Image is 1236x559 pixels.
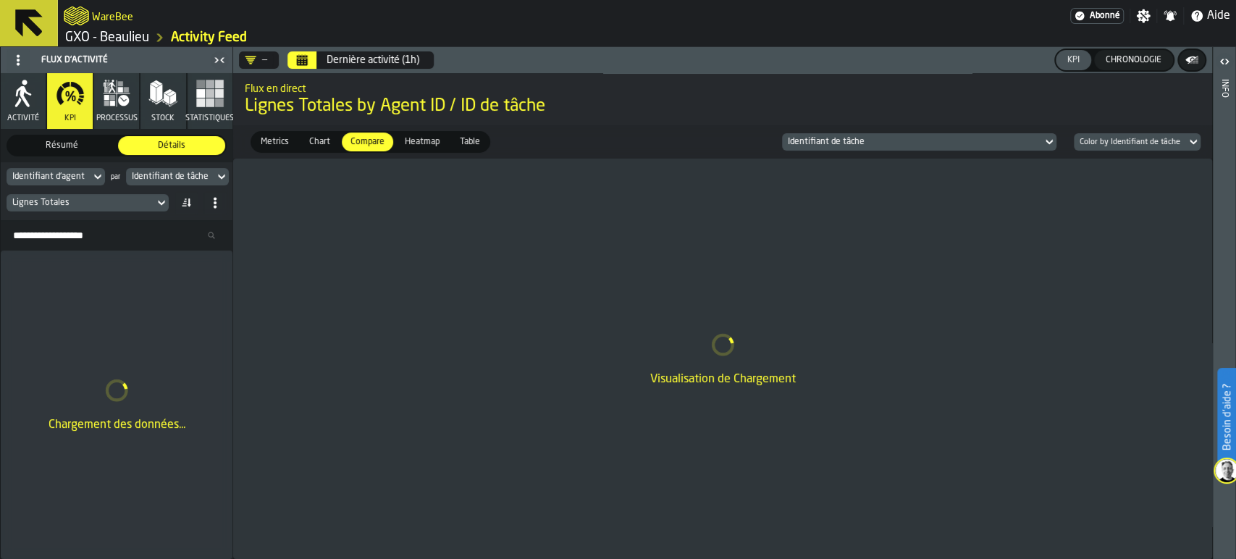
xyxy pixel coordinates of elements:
div: DropdownMenuValue-bucket [1068,133,1201,151]
a: logo-header [64,3,89,29]
div: DropdownMenuValue-jobId [782,133,1056,151]
a: link-to-/wh/i/879171bb-fb62-45b6-858d-60381ae340f0 [65,30,149,46]
div: DropdownMenuValue-eventsCount [12,198,148,208]
div: par [111,173,120,181]
div: DropdownMenuValue- [239,51,279,69]
span: Résumé [11,139,112,152]
button: button-Chronologie [1094,50,1173,70]
div: thumb [252,133,298,151]
div: Dernière activité (1h) [327,54,419,66]
h2: Sub Title [245,80,1201,95]
div: thumb [8,136,115,155]
h2: Sub Title [92,9,133,23]
div: thumb [118,136,225,155]
span: Table [454,135,486,148]
div: DropdownMenuValue-agentId [7,168,105,185]
span: Détails [121,139,222,152]
div: KPI [1061,55,1085,65]
span: Lignes Totales by Agent ID / ID de tâche [245,95,1201,118]
span: KPI [64,114,76,123]
span: Metrics [255,135,295,148]
label: button-toggle-Fermez-moi [209,51,230,69]
label: button-switch-multi-Heatmap [395,131,450,153]
div: DropdownMenuValue-bucket [1080,138,1180,147]
div: Visualisation de Chargement [245,371,1201,388]
label: button-switch-multi-Chart [299,131,340,153]
label: button-switch-multi-Metrics [251,131,299,153]
div: DropdownMenuValue- [245,54,267,66]
label: button-toggle-Ouvrir [1214,50,1235,76]
label: button-switch-multi-Résumé [7,135,117,156]
div: Chronologie [1100,55,1167,65]
div: Chargement des données... [12,416,221,434]
div: DropdownMenuValue-eventsCount [7,194,169,211]
div: title-Lignes Totales by Agent ID / ID de tâche [233,73,1212,125]
a: link-to-/wh/i/879171bb-fb62-45b6-858d-60381ae340f0/settings/billing [1070,8,1124,24]
span: Chart [303,135,336,148]
label: button-switch-multi-Détails [117,135,227,156]
div: Info [1219,76,1229,555]
label: button-toggle-Paramètres [1130,9,1156,23]
span: Activité [7,114,39,123]
span: Aide [1207,7,1230,25]
button: button-KPI [1056,50,1091,70]
span: Statistiques [185,114,234,123]
div: thumb [342,133,393,151]
button: Sélectionner une plage de dates [318,46,428,75]
div: thumb [396,133,448,151]
div: DropdownMenuValue-jobId [788,137,1036,147]
label: button-toggle-Notifications [1157,9,1183,23]
div: DropdownMenuValue-agentId [12,172,85,182]
div: Flux d'activité [4,49,209,72]
div: DropdownMenuValue-jobId [126,168,229,185]
span: Abonné [1090,11,1120,21]
nav: Breadcrumb [64,29,647,46]
label: button-switch-multi-Table [450,131,490,153]
span: Compare [345,135,390,148]
div: Abonnement au menu [1070,8,1124,24]
label: Besoin d'aide ? [1219,369,1235,465]
div: DropdownMenuValue-jobId [132,172,209,182]
header: Info [1213,47,1235,559]
button: button- [1179,50,1205,70]
a: link-to-/wh/i/879171bb-fb62-45b6-858d-60381ae340f0/feed/0c9d7723-52ec-4477-b451-91cbe0aedd57 [171,30,247,46]
span: processus [96,114,138,123]
label: button-toggle-Aide [1184,7,1236,25]
span: Stock [151,114,175,123]
div: thumb [451,133,489,151]
div: thumb [300,133,339,151]
span: Heatmap [399,135,445,148]
label: button-switch-multi-Compare [340,131,395,153]
button: Sélectionner une plage de dates Sélectionner une plage de dates [287,51,316,69]
div: Sélectionner une plage de dates [287,51,434,69]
